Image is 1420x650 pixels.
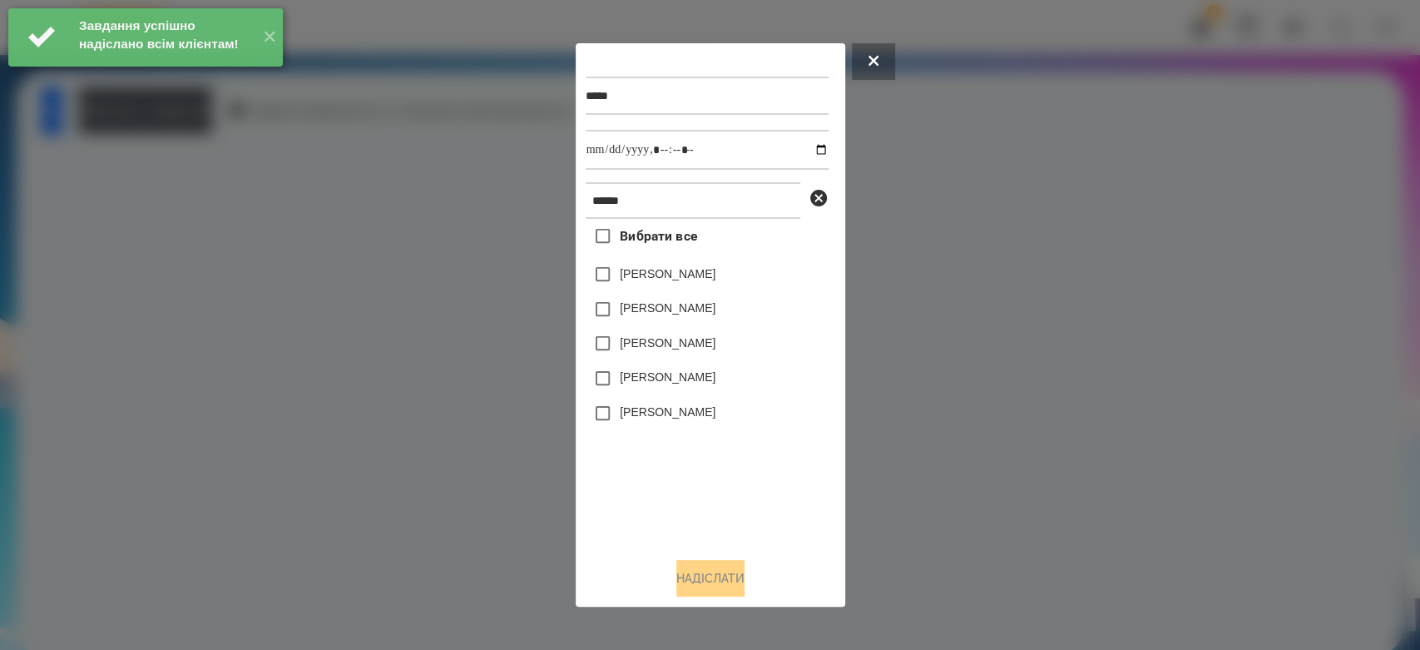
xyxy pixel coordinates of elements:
[676,560,745,597] button: Надіслати
[620,335,715,351] label: [PERSON_NAME]
[620,300,715,316] label: [PERSON_NAME]
[620,369,715,385] label: [PERSON_NAME]
[620,265,715,282] label: [PERSON_NAME]
[79,17,250,53] div: Завдання успішно надіслано всім клієнтам!
[620,226,697,246] span: Вибрати все
[620,404,715,420] label: [PERSON_NAME]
